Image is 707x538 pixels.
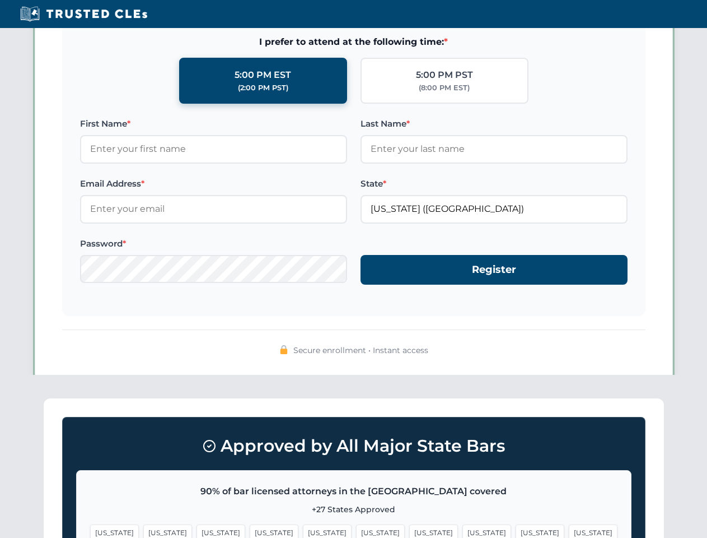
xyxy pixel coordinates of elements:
[293,344,428,356] span: Secure enrollment • Instant access
[90,484,617,499] p: 90% of bar licensed attorneys in the [GEOGRAPHIC_DATA] covered
[360,177,628,191] label: State
[80,177,347,191] label: Email Address
[360,255,628,285] button: Register
[76,431,631,461] h3: Approved by All Major State Bars
[80,135,347,163] input: Enter your first name
[80,195,347,223] input: Enter your email
[235,68,291,82] div: 5:00 PM EST
[279,345,288,354] img: 🔒
[17,6,151,22] img: Trusted CLEs
[360,135,628,163] input: Enter your last name
[80,237,347,251] label: Password
[90,503,617,516] p: +27 States Approved
[360,195,628,223] input: Florida (FL)
[360,117,628,131] label: Last Name
[80,35,628,49] span: I prefer to attend at the following time:
[80,117,347,131] label: First Name
[416,68,473,82] div: 5:00 PM PST
[419,82,470,94] div: (8:00 PM EST)
[238,82,288,94] div: (2:00 PM PST)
